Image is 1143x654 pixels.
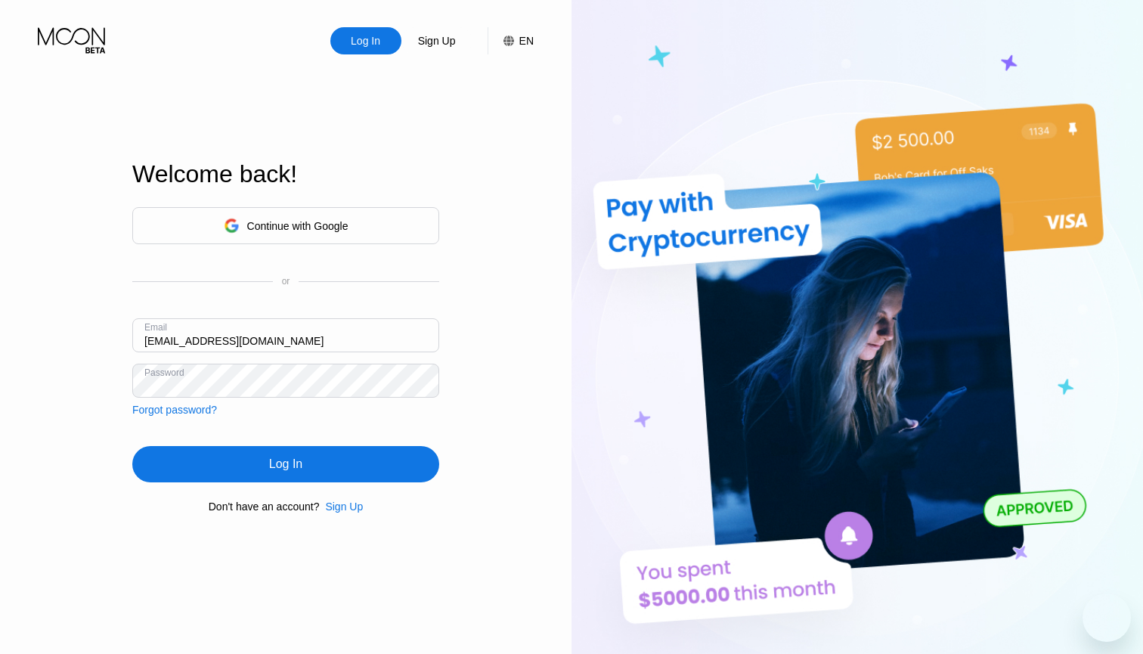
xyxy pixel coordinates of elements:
[247,220,348,232] div: Continue with Google
[325,501,363,513] div: Sign Up
[132,446,439,482] div: Log In
[144,322,167,333] div: Email
[401,27,472,54] div: Sign Up
[330,27,401,54] div: Log In
[417,33,457,48] div: Sign Up
[132,404,217,416] div: Forgot password?
[269,457,302,472] div: Log In
[144,367,184,378] div: Password
[209,501,320,513] div: Don't have an account?
[488,27,534,54] div: EN
[319,501,363,513] div: Sign Up
[519,35,534,47] div: EN
[132,160,439,188] div: Welcome back!
[349,33,382,48] div: Log In
[132,207,439,244] div: Continue with Google
[1083,594,1131,642] iframe: Button to launch messaging window
[282,276,290,287] div: or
